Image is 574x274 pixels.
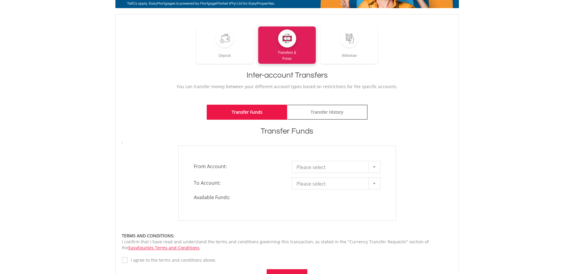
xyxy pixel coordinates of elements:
span: To Account: [189,177,287,188]
h1: Transfer Funds [122,126,453,137]
span: From Account: [189,161,287,172]
a: Deposit [196,26,254,64]
a: Transfers &Forex [258,26,316,64]
label: I agree to the terms and conditions above. [128,257,216,263]
a: Transfer History [287,105,368,120]
a: EasyEquities Terms and Conditions [128,245,199,251]
div: Deposit [196,48,254,59]
div: I confirm that I have read and understand the terms and conditions governing this transaction, as... [122,233,453,251]
a: Transfer Funds [207,105,287,120]
div: Withdraw [321,48,378,59]
span: Available Funds: [189,194,287,201]
p: You can transfer money between your different account types based on restrictions for the specifi... [122,84,453,90]
span: Please select [296,178,367,190]
div: Transfers & Forex [258,48,316,62]
span: Please select [296,161,367,173]
a: Withdraw [321,26,378,64]
h1: Inter-account Transfers [122,70,453,81]
div: TERMS AND CONDITIONS: [122,233,453,239]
